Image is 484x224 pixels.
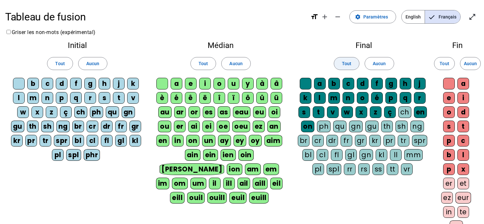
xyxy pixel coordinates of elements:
[60,106,72,118] div: ç
[129,121,141,132] div: gr
[443,92,455,104] div: e
[25,135,37,147] div: pr
[457,149,469,161] div: l
[217,121,230,132] div: oe
[186,135,200,147] div: on
[115,121,127,132] div: fr
[46,106,57,118] div: z
[314,78,326,89] div: a
[74,106,87,118] div: ch
[298,106,310,118] div: s
[10,41,144,49] h2: Initial
[443,135,455,147] div: p
[443,121,455,132] div: s
[171,78,182,89] div: a
[31,106,43,118] div: x
[300,92,311,104] div: k
[443,178,455,189] div: er
[457,163,469,175] div: x
[203,106,215,118] div: es
[269,106,280,118] div: oi
[42,92,53,104] div: n
[221,57,250,70] button: Aucun
[400,92,411,104] div: q
[401,10,461,24] mat-button-toggle-group: Language selection
[78,57,107,70] button: Aucun
[232,121,250,132] div: oeu
[207,192,227,204] div: ouill
[401,163,413,175] div: vr
[185,149,200,161] div: ain
[313,106,324,118] div: t
[402,10,425,23] span: English
[42,78,53,89] div: c
[443,206,455,218] div: in
[47,57,73,70] button: Tout
[86,60,99,67] span: Aucun
[101,121,113,132] div: dr
[355,14,361,20] mat-icon: settings
[56,78,67,89] div: d
[249,192,268,204] div: euill
[129,135,141,147] div: kl
[87,135,98,147] div: cl
[5,6,305,27] h1: Tableau de fusion
[385,78,397,89] div: g
[41,121,54,132] div: sh
[457,92,469,104] div: i
[372,163,384,175] div: ss
[253,178,268,189] div: aill
[267,121,281,132] div: an
[188,121,200,132] div: ai
[369,135,381,147] div: kr
[412,135,428,147] div: spr
[358,163,370,175] div: rs
[376,149,387,161] div: kl
[356,106,367,118] div: x
[156,135,169,147] div: en
[256,78,268,89] div: à
[5,29,96,35] label: Griser les non-mots (expérimental)
[233,106,251,118] div: eau
[84,78,96,89] div: g
[223,178,235,189] div: ill
[341,135,352,147] div: fr
[127,78,139,89] div: k
[203,149,218,161] div: ein
[221,149,236,161] div: ien
[185,92,197,104] div: ê
[318,10,331,23] button: Augmenter la taille de la police
[87,121,98,132] div: cr
[213,92,225,104] div: î
[158,106,172,118] div: au
[345,149,357,161] div: gl
[363,13,388,21] span: Paramètres
[302,149,314,161] div: bl
[334,57,359,70] button: Tout
[237,178,250,189] div: ail
[113,92,125,104] div: t
[199,60,208,67] span: Tout
[245,163,261,175] div: am
[425,10,460,23] span: Français
[414,78,426,89] div: j
[202,121,214,132] div: ei
[190,57,216,70] button: Tout
[55,60,65,67] span: Tout
[11,135,23,147] div: kr
[455,192,471,204] div: eur
[11,121,24,132] div: gu
[17,106,29,118] div: w
[327,106,339,118] div: v
[460,57,481,70] button: Aucun
[441,192,453,204] div: ez
[312,135,324,147] div: cr
[228,92,239,104] div: ï
[342,60,351,67] span: Tout
[384,106,396,118] div: ç
[457,106,469,118] div: d
[344,163,356,175] div: rr
[188,106,200,118] div: or
[202,135,215,147] div: un
[457,135,469,147] div: c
